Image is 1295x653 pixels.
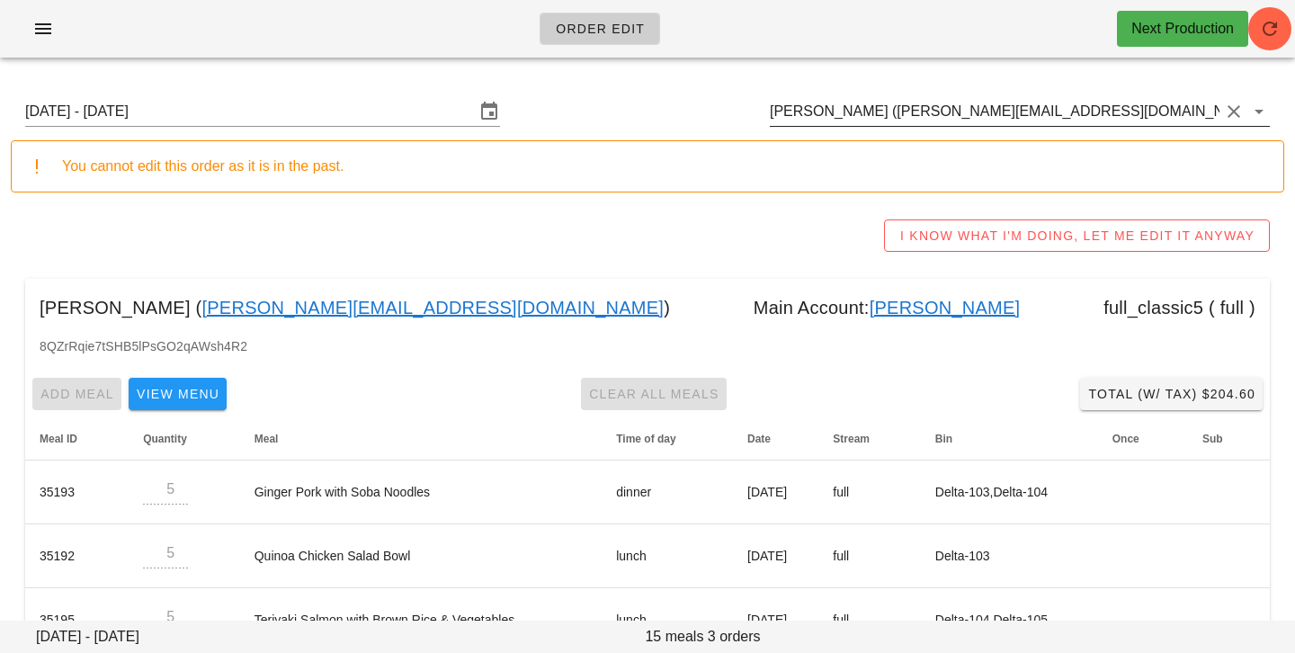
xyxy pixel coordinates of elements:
td: full [818,588,921,651]
td: Teriyaki Salmon with Brown Rice & Vegetables [240,588,602,651]
span: Date [747,433,771,445]
span: Order Edit [555,22,645,36]
td: 35195 [25,588,129,651]
span: Time of day [616,433,675,445]
span: Bin [935,433,952,445]
td: dinner [602,461,733,524]
th: Sub: Not sorted. Activate to sort ascending. [1188,417,1270,461]
td: Delta-103,Delta-104 [921,461,1098,524]
td: full [818,524,921,588]
td: lunch [602,524,733,588]
a: [PERSON_NAME] [870,293,1021,322]
th: Bin: Not sorted. Activate to sort ascending. [921,417,1098,461]
button: Total (w/ Tax) $204.60 [1080,378,1263,410]
button: Clear Customer [1223,101,1245,122]
th: Date: Not sorted. Activate to sort ascending. [733,417,818,461]
div: 8QZrRqie7tSHB5lPsGO2qAWsh4R2 [25,336,1270,371]
th: Time of day: Not sorted. Activate to sort ascending. [602,417,733,461]
th: Once: Not sorted. Activate to sort ascending. [1098,417,1188,461]
span: Stream [833,433,870,445]
span: Once [1112,433,1139,445]
th: Quantity: Not sorted. Activate to sort ascending. [129,417,240,461]
div: [PERSON_NAME] ( ) Main Account: full_classic5 ( full ) [25,279,1270,336]
td: lunch [602,588,733,651]
button: View Menu [129,378,227,410]
th: Meal: Not sorted. Activate to sort ascending. [240,417,602,461]
td: 35193 [25,461,129,524]
span: Sub [1202,433,1223,445]
a: Order Edit [540,13,660,45]
span: Total (w/ Tax) $204.60 [1087,387,1255,401]
td: 35192 [25,524,129,588]
span: Quantity [143,433,187,445]
span: Meal [255,433,279,445]
td: Ginger Pork with Soba Noodles [240,461,602,524]
td: [DATE] [733,588,818,651]
td: Delta-104,Delta-105 [921,588,1098,651]
span: I KNOW WHAT I'M DOING, LET ME EDIT IT ANYWAY [899,228,1255,243]
th: Meal ID: Not sorted. Activate to sort ascending. [25,417,129,461]
td: Delta-103 [921,524,1098,588]
span: Meal ID [40,433,77,445]
td: Quinoa Chicken Salad Bowl [240,524,602,588]
span: View Menu [136,387,219,401]
td: [DATE] [733,524,818,588]
td: [DATE] [733,461,818,524]
td: full [818,461,921,524]
div: Next Production [1131,18,1234,40]
th: Stream: Not sorted. Activate to sort ascending. [818,417,921,461]
button: I KNOW WHAT I'M DOING, LET ME EDIT IT ANYWAY [884,219,1270,252]
a: [PERSON_NAME][EMAIL_ADDRESS][DOMAIN_NAME] [201,293,664,322]
span: You cannot edit this order as it is in the past. [62,158,344,174]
